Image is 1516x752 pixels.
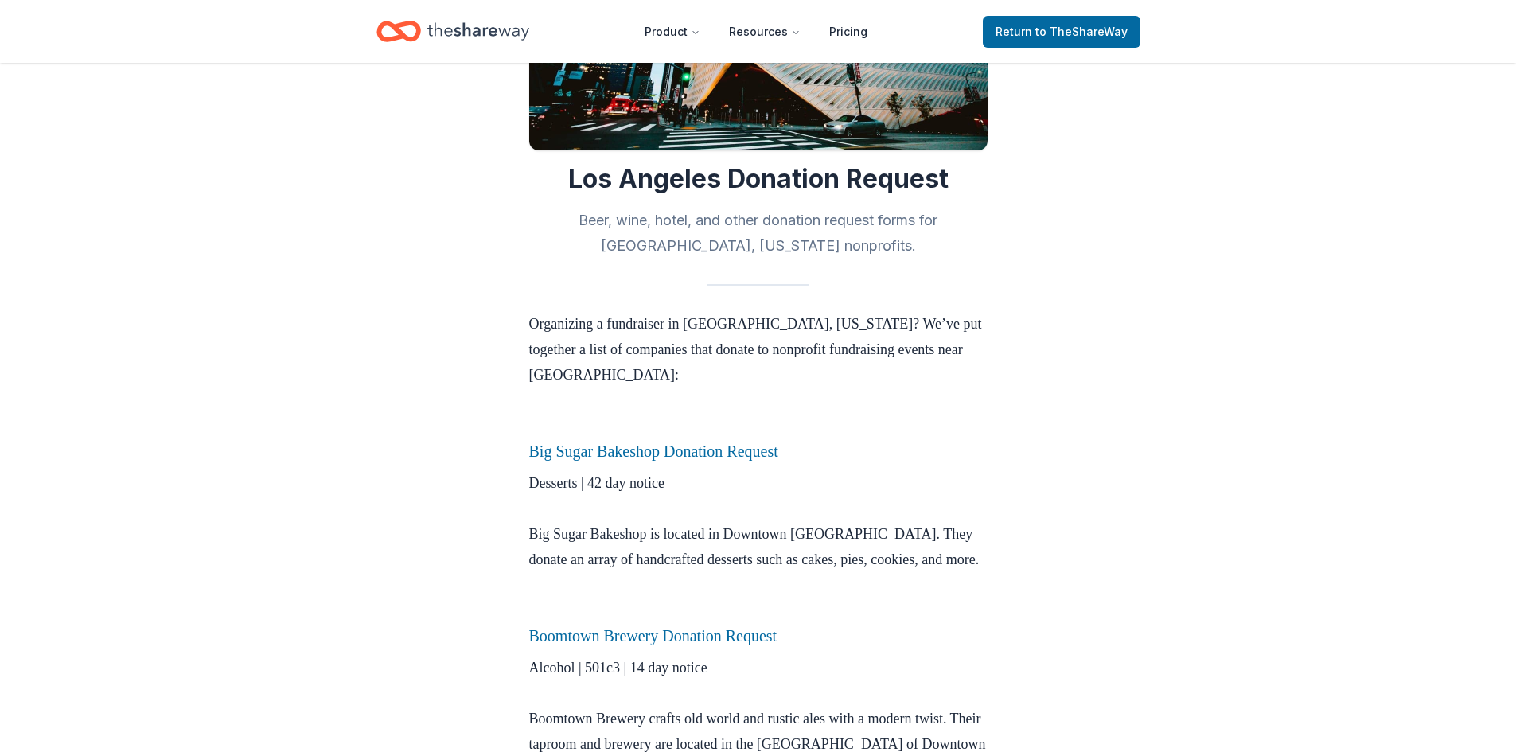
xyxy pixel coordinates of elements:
[529,442,778,460] a: Big Sugar Bakeshop Donation Request
[1035,25,1128,38] span: to TheShareWay
[632,13,880,50] nav: Main
[716,16,813,48] button: Resources
[529,208,988,259] h2: Beer, wine, hotel, and other donation request forms for [GEOGRAPHIC_DATA], [US_STATE] nonprofits.
[529,311,988,388] p: Organizing a fundraiser in [GEOGRAPHIC_DATA], [US_STATE]? We’ve put together a list of companies ...
[816,16,880,48] a: Pricing
[529,163,988,195] h1: Los Angeles Donation Request
[632,16,713,48] button: Product
[983,16,1140,48] a: Returnto TheShareWay
[376,13,529,50] a: Home
[996,22,1128,41] span: Return
[529,470,988,623] p: Desserts | 42 day notice Big Sugar Bakeshop is located in Downtown [GEOGRAPHIC_DATA]. They donate...
[529,627,777,645] a: Boomtown Brewery Donation Request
